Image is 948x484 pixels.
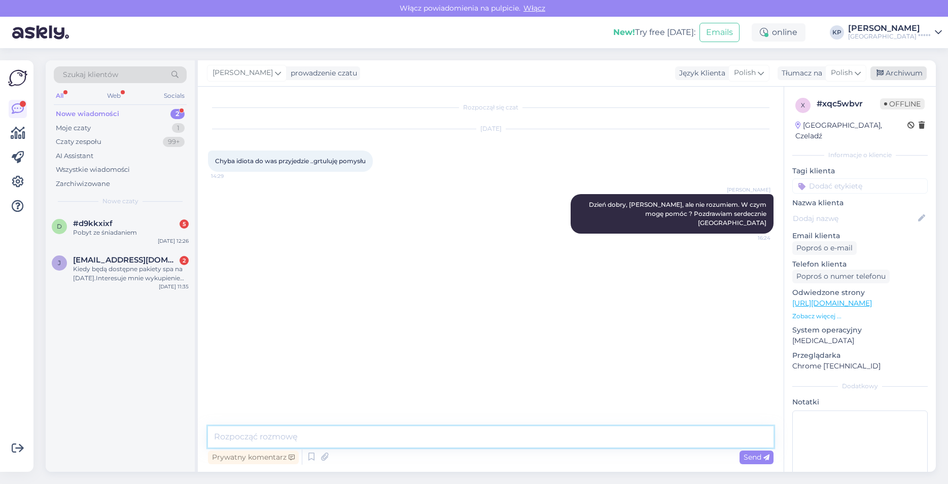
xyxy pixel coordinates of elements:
[56,151,93,161] div: AI Assistant
[830,25,844,40] div: KP
[208,103,774,112] div: Rozpoczął się czat
[158,237,189,245] div: [DATE] 12:26
[792,270,890,283] div: Poproś o numer telefonu
[215,157,366,165] span: Chyba idiota do was przyjedzie ..grtuluję pomysłu
[613,26,695,39] div: Try free [DATE]:
[848,24,931,32] div: [PERSON_NAME]
[817,98,880,110] div: # xqc5wbvr
[792,397,928,407] p: Notatki
[744,453,769,462] span: Send
[213,67,273,79] span: [PERSON_NAME]
[732,234,770,242] span: 16:24
[57,222,62,230] span: d
[792,382,928,391] div: Dodatkowy
[589,201,768,227] span: Dzień dobry, [PERSON_NAME], ale nie rozumiem. W czym mogę pomóc ? Pozdrawiam serdecznie [GEOGRAPH...
[795,120,907,141] div: [GEOGRAPHIC_DATA], Czeladź
[792,259,928,270] p: Telefon klienta
[792,325,928,336] p: System operacyjny
[848,24,942,41] a: [PERSON_NAME][GEOGRAPHIC_DATA] *****
[211,172,249,180] span: 14:29
[208,124,774,133] div: [DATE]
[8,68,27,88] img: Askly Logo
[56,179,110,189] div: Zarchiwizowane
[792,336,928,346] p: [MEDICAL_DATA]
[56,165,130,175] div: Wszystkie wiadomości
[831,67,853,79] span: Polish
[801,101,805,109] span: x
[162,89,187,102] div: Socials
[793,213,916,224] input: Dodaj nazwę
[734,67,756,79] span: Polish
[792,287,928,298] p: Odwiedzone strony
[180,219,189,229] div: 5
[159,283,189,290] div: [DATE] 11:35
[752,23,805,42] div: online
[54,89,65,102] div: All
[287,68,357,79] div: prowadzenie czatu
[792,350,928,361] p: Przeglądarka
[792,151,928,160] div: Informacje o kliencie
[792,231,928,241] p: Email klienta
[56,109,119,119] div: Nowe wiadomości
[208,451,299,464] div: Prywatny komentarz
[56,123,91,133] div: Moje czaty
[613,27,635,37] b: New!
[727,186,770,194] span: [PERSON_NAME]
[792,299,872,308] a: [URL][DOMAIN_NAME]
[880,98,925,109] span: Offline
[73,228,189,237] div: Pobyt ze śniadaniem
[792,241,857,255] div: Poproś o e-mail
[172,123,185,133] div: 1
[73,265,189,283] div: Kiedy będą dostępne pakiety spa na [DATE].Interesuje mnie wykupienie pakiety Aromatyczny weekend ...
[675,68,725,79] div: Język Klienta
[870,66,927,80] div: Archiwum
[792,178,928,194] input: Dodać etykietę
[792,312,928,321] p: Zobacz więcej ...
[170,109,185,119] div: 2
[180,256,189,265] div: 2
[699,23,740,42] button: Emails
[163,137,185,147] div: 99+
[520,4,548,13] span: Włącz
[73,255,179,265] span: joannaturska@tlen.pl
[102,197,138,206] span: Nowe czaty
[778,68,822,79] div: Tłumacz na
[63,69,118,80] span: Szukaj klientów
[792,198,928,208] p: Nazwa klienta
[105,89,123,102] div: Web
[56,137,101,147] div: Czaty zespołu
[73,219,113,228] span: #d9kkxixf
[58,259,61,267] span: j
[792,361,928,371] p: Chrome [TECHNICAL_ID]
[792,166,928,176] p: Tagi klienta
